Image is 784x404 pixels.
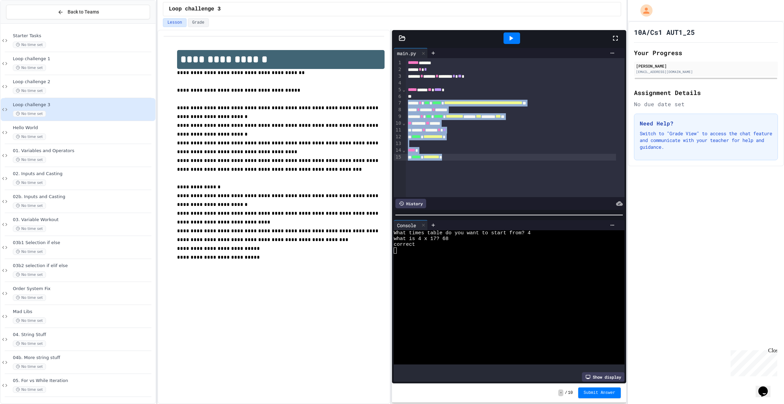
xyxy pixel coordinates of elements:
div: 11 [394,127,402,134]
div: 10 [394,120,402,127]
span: 10 [568,390,573,396]
span: No time set [13,111,46,117]
span: No time set [13,317,46,324]
span: Order System Fix [13,286,154,292]
iframe: chat widget [756,377,777,397]
h2: Assignment Details [634,88,778,97]
div: 5 [394,87,402,93]
h2: Your Progress [634,48,778,57]
button: Back to Teams [6,5,150,19]
span: 02b. Inputs and Casting [13,194,154,200]
span: Loop challenge 1 [13,56,154,62]
span: Loop challenge 3 [169,5,221,13]
div: 13 [394,140,402,147]
h1: 10A/Cs1 AUT1_25 [634,27,695,37]
div: 3 [394,73,402,80]
div: 2 [394,66,402,73]
div: 14 [394,147,402,154]
span: No time set [13,225,46,232]
div: main.py [394,50,419,57]
span: Loop challenge 2 [13,79,154,85]
div: 12 [394,134,402,140]
span: 04b. More string stuff [13,355,154,361]
span: No time set [13,248,46,255]
span: 01. Variables and Operators [13,148,154,154]
span: Fold line [402,120,406,126]
span: / [565,390,567,396]
span: Hello World [13,125,154,131]
div: 9 [394,113,402,120]
iframe: chat widget [728,348,777,376]
span: Starter Tasks [13,33,154,39]
div: [EMAIL_ADDRESS][DOMAIN_NAME] [636,69,776,74]
span: 03b2 selection if elif else [13,263,154,269]
span: No time set [13,134,46,140]
div: Console [394,220,428,230]
span: - [558,389,563,396]
div: My Account [633,3,654,18]
div: 15 [394,154,402,161]
span: No time set [13,386,46,393]
p: Switch to "Grade View" to access the chat feature and communicate with your teacher for help and ... [640,130,772,150]
span: 04. String Stuff [13,332,154,338]
div: Console [394,222,419,229]
span: Loop challenge 3 [13,102,154,108]
div: Show display [582,372,624,382]
div: 8 [394,106,402,113]
div: [PERSON_NAME] [636,63,776,69]
div: 1 [394,60,402,66]
div: 4 [394,80,402,87]
span: No time set [13,88,46,94]
span: What times table do you want to start from? 4 [394,230,531,236]
div: History [395,199,426,208]
span: Back to Teams [68,8,99,16]
span: No time set [13,203,46,209]
h3: Need Help? [640,119,772,127]
span: No time set [13,294,46,301]
div: 6 [394,93,402,100]
button: Lesson [163,18,186,27]
span: Fold line [402,147,406,153]
div: main.py [394,48,428,58]
span: Mad Libs [13,309,154,315]
span: No time set [13,42,46,48]
span: what is 4 x 17? 68 [394,236,448,242]
div: Chat with us now!Close [3,3,47,43]
span: No time set [13,65,46,71]
span: 03. Variable Workout [13,217,154,223]
span: 02. Inputs and Casting [13,171,154,177]
button: Submit Answer [578,387,621,398]
span: No time set [13,271,46,278]
span: No time set [13,363,46,370]
span: Submit Answer [584,390,615,396]
span: correct [394,242,415,247]
div: 7 [394,100,402,106]
span: No time set [13,340,46,347]
div: No due date set [634,100,778,108]
span: Fold line [402,87,406,92]
span: No time set [13,180,46,186]
span: No time set [13,157,46,163]
span: 03b1 Selection if else [13,240,154,246]
span: 05. For vs While Iteration [13,378,154,384]
button: Grade [188,18,209,27]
